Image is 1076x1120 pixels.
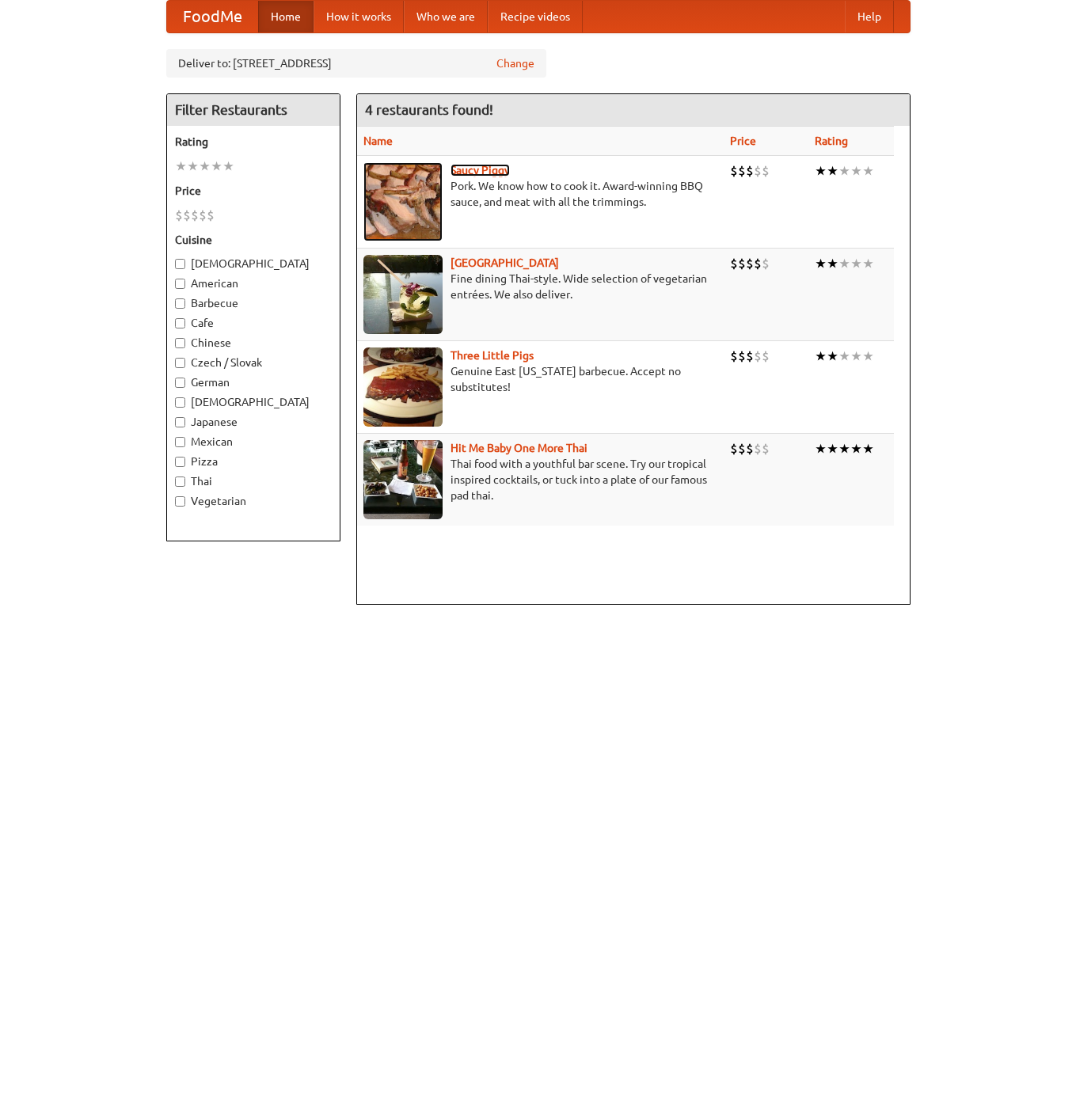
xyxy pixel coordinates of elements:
[166,49,546,78] div: Deliver to: [STREET_ADDRESS]
[404,1,488,32] a: Who we are
[815,440,827,457] li: ★
[167,1,258,32] a: FoodMe
[762,347,770,365] li: $
[754,162,762,180] li: $
[845,1,894,32] a: Help
[451,349,534,362] a: Three Little Pigs
[363,363,718,395] p: Genuine East [US_STATE] barbecue. Accept no substitutes!
[175,397,185,408] input: [DEMOGRAPHIC_DATA]
[175,275,332,291] label: American
[175,493,332,509] label: Vegetarian
[363,178,718,210] p: Pork. We know how to cook it. Award-winning BBQ sauce, and meat with all the trimmings.
[827,255,838,272] li: ★
[363,347,443,427] img: littlepigs.jpg
[738,255,746,272] li: $
[175,454,332,469] label: Pizza
[363,135,393,147] a: Name
[175,476,185,487] input: Thai
[175,259,185,269] input: [DEMOGRAPHIC_DATA]
[175,183,332,199] h5: Price
[850,440,862,457] li: ★
[730,440,738,457] li: $
[762,162,770,180] li: $
[862,440,874,457] li: ★
[363,440,443,519] img: babythai.jpg
[363,271,718,302] p: Fine dining Thai-style. Wide selection of vegetarian entrées. We also deliver.
[191,207,199,224] li: $
[838,162,850,180] li: ★
[827,162,838,180] li: ★
[738,440,746,457] li: $
[815,347,827,365] li: ★
[815,162,827,180] li: ★
[222,158,234,175] li: ★
[754,255,762,272] li: $
[496,55,534,71] a: Change
[175,473,332,489] label: Thai
[175,232,332,248] h5: Cuisine
[754,440,762,457] li: $
[175,394,332,410] label: [DEMOGRAPHIC_DATA]
[754,347,762,365] li: $
[175,207,183,224] li: $
[175,457,185,467] input: Pizza
[187,158,199,175] li: ★
[730,347,738,365] li: $
[862,347,874,365] li: ★
[451,164,510,177] a: Saucy Piggy
[175,414,332,430] label: Japanese
[175,279,185,289] input: American
[365,102,493,117] ng-pluralize: 4 restaurants found!
[175,437,185,447] input: Mexican
[211,158,222,175] li: ★
[815,255,827,272] li: ★
[175,378,185,388] input: German
[183,207,191,224] li: $
[862,162,874,180] li: ★
[175,134,332,150] h5: Rating
[838,347,850,365] li: ★
[175,374,332,390] label: German
[175,496,185,507] input: Vegetarian
[746,347,754,365] li: $
[175,338,185,348] input: Chinese
[746,162,754,180] li: $
[167,94,340,126] h4: Filter Restaurants
[827,347,838,365] li: ★
[207,207,215,224] li: $
[850,255,862,272] li: ★
[827,440,838,457] li: ★
[314,1,404,32] a: How it works
[258,1,314,32] a: Home
[746,440,754,457] li: $
[451,256,559,269] a: [GEOGRAPHIC_DATA]
[175,355,332,370] label: Czech / Slovak
[363,255,443,334] img: satay.jpg
[738,347,746,365] li: $
[175,295,332,311] label: Barbecue
[862,255,874,272] li: ★
[199,207,207,224] li: $
[488,1,583,32] a: Recipe videos
[730,162,738,180] li: $
[175,315,332,331] label: Cafe
[175,358,185,368] input: Czech / Slovak
[838,255,850,272] li: ★
[762,440,770,457] li: $
[451,442,587,454] a: Hit Me Baby One More Thai
[738,162,746,180] li: $
[175,298,185,309] input: Barbecue
[838,440,850,457] li: ★
[175,318,185,328] input: Cafe
[730,135,756,147] a: Price
[175,158,187,175] li: ★
[730,255,738,272] li: $
[815,135,848,147] a: Rating
[850,162,862,180] li: ★
[175,256,332,271] label: [DEMOGRAPHIC_DATA]
[363,162,443,241] img: saucy.jpg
